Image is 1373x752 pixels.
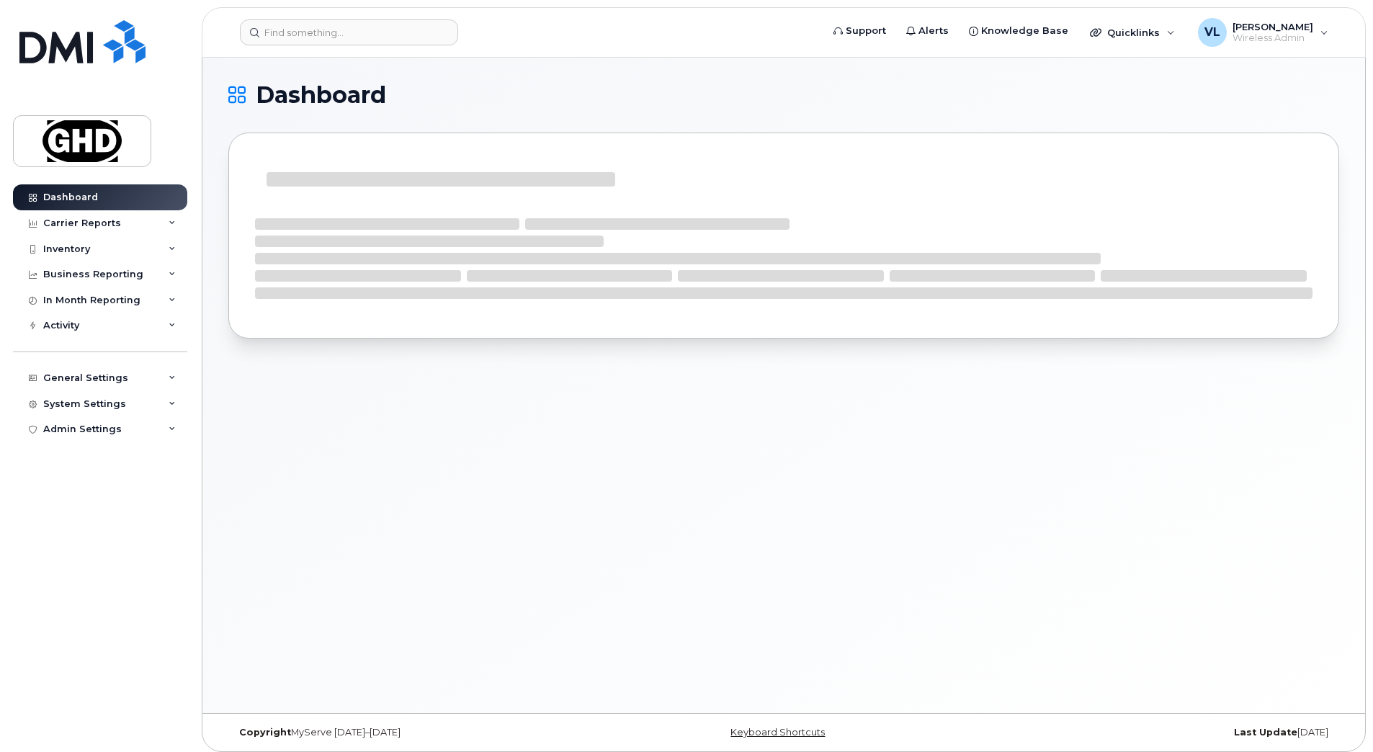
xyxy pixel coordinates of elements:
[730,727,825,738] a: Keyboard Shortcuts
[969,727,1339,738] div: [DATE]
[256,84,386,106] span: Dashboard
[239,727,291,738] strong: Copyright
[228,727,599,738] div: MyServe [DATE]–[DATE]
[1234,727,1297,738] strong: Last Update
